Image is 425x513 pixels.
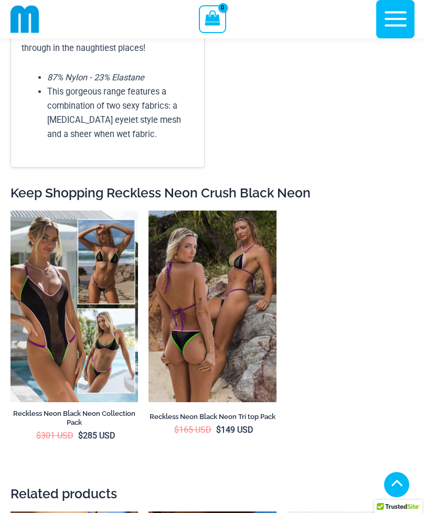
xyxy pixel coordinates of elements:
a: Collection PackTop BTop B [10,211,138,402]
bdi: 285 USD [78,431,115,441]
img: Collection Pack [10,211,138,402]
h2: Reckless Neon Black Neon Tri top Pack [148,412,276,421]
a: View Shopping Cart, empty [199,5,226,33]
bdi: 165 USD [174,425,211,435]
li: This gorgeous range features a combination of two sexy fabrics: a [MEDICAL_DATA] eyelet style mes... [47,85,193,141]
bdi: 301 USD [36,431,73,441]
a: Reckless Neon Black Neon Collection Pack [10,409,138,431]
a: Reckless Neon Black Neon Tri top Pack [148,412,276,425]
img: cropped mm emblem [10,5,39,34]
span: $ [216,425,221,435]
span: $ [78,431,83,441]
h2: Keep Shopping Reckless Neon Crush Black Neon [10,185,415,202]
span: $ [36,431,41,441]
img: Tri Top Pack [148,211,276,402]
em: 87% Nylon - 23% Elastane [47,72,144,82]
h2: Related products [10,486,415,502]
a: Tri Top PackBottoms BBottoms B [148,211,276,402]
bdi: 149 USD [216,425,253,435]
h2: Reckless Neon Black Neon Collection Pack [10,409,138,427]
span: $ [174,425,179,435]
